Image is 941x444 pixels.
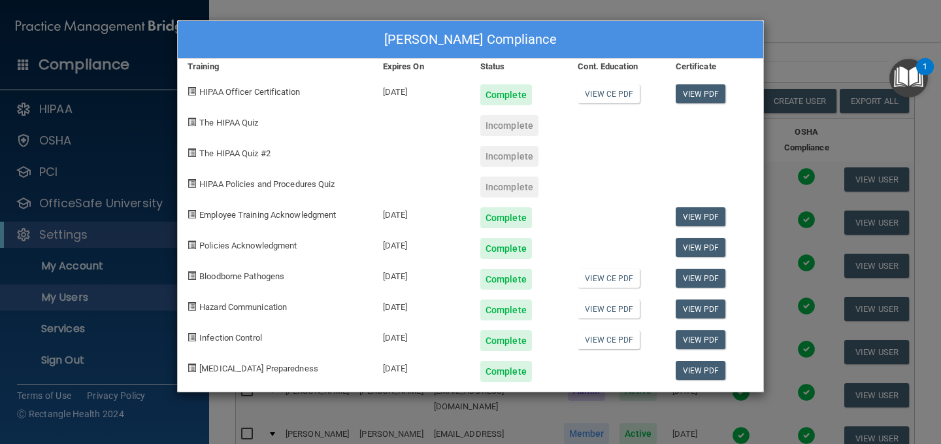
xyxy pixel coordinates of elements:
[373,320,470,351] div: [DATE]
[578,84,640,103] a: View CE PDF
[199,241,297,250] span: Policies Acknowledgment
[373,351,470,382] div: [DATE]
[480,177,538,197] div: Incomplete
[480,115,538,136] div: Incomplete
[666,59,763,75] div: Certificate
[178,21,763,59] div: [PERSON_NAME] Compliance
[373,59,470,75] div: Expires On
[480,207,532,228] div: Complete
[199,210,336,220] span: Employee Training Acknowledgment
[480,299,532,320] div: Complete
[373,290,470,320] div: [DATE]
[676,269,726,288] a: View PDF
[373,197,470,228] div: [DATE]
[199,148,271,158] span: The HIPAA Quiz #2
[889,59,928,97] button: Open Resource Center, 1 new notification
[480,269,532,290] div: Complete
[199,302,287,312] span: Hazard Communication
[676,330,726,349] a: View PDF
[373,228,470,259] div: [DATE]
[199,271,284,281] span: Bloodborne Pathogens
[470,59,568,75] div: Status
[568,59,665,75] div: Cont. Education
[480,238,532,259] div: Complete
[676,299,726,318] a: View PDF
[480,146,538,167] div: Incomplete
[199,179,335,189] span: HIPAA Policies and Procedures Quiz
[676,238,726,257] a: View PDF
[480,361,532,382] div: Complete
[676,361,726,380] a: View PDF
[480,84,532,105] div: Complete
[480,330,532,351] div: Complete
[578,330,640,349] a: View CE PDF
[578,299,640,318] a: View CE PDF
[373,259,470,290] div: [DATE]
[923,67,927,84] div: 1
[676,207,726,226] a: View PDF
[178,59,373,75] div: Training
[199,87,300,97] span: HIPAA Officer Certification
[199,118,258,128] span: The HIPAA Quiz
[676,84,726,103] a: View PDF
[199,333,262,343] span: Infection Control
[578,269,640,288] a: View CE PDF
[373,75,470,105] div: [DATE]
[199,364,318,373] span: [MEDICAL_DATA] Preparedness
[715,351,925,403] iframe: Drift Widget Chat Controller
